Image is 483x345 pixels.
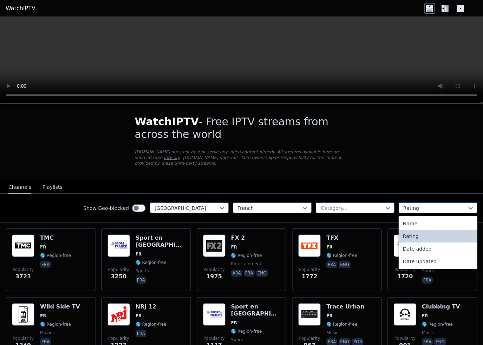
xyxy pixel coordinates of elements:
[231,253,262,258] span: 🌎 Region-free
[422,313,428,319] span: FR
[135,115,199,128] span: WatchIPTV
[256,270,268,277] p: eng
[399,230,477,243] div: Rating
[107,234,130,257] img: Sport en France
[136,268,149,274] span: sports
[107,303,130,326] img: NRJ 12
[13,267,34,272] span: Popularity
[204,267,225,272] span: Popularity
[231,329,262,334] span: 🌎 Region-free
[422,303,460,310] h6: Clubbing TV
[203,234,226,257] img: FX 2
[136,251,142,257] span: FR
[12,303,34,326] img: Wild Side TV
[136,277,146,284] p: fra
[231,303,280,317] h6: Sport en [GEOGRAPHIC_DATA]
[244,270,255,277] p: fra
[108,336,129,341] span: Popularity
[136,330,146,337] p: fra
[326,244,332,250] span: FR
[422,330,434,336] span: music
[8,181,31,194] button: Channels
[164,155,181,160] a: iptv-org
[108,267,129,272] span: Popularity
[326,321,357,327] span: 🌎 Region-free
[136,321,167,327] span: 🌎 Region-free
[298,234,321,257] img: TFX
[394,234,416,257] img: Sport en France
[136,313,142,319] span: FR
[326,234,357,241] h6: TFX
[299,267,320,272] span: Popularity
[40,244,46,250] span: FR
[399,243,477,255] div: Date added
[394,303,416,326] img: Clubbing TV
[40,330,55,336] span: movies
[231,337,244,343] span: sports
[326,261,337,268] p: fra
[394,336,416,341] span: Popularity
[136,234,185,248] h6: Sport en [GEOGRAPHIC_DATA]
[43,181,63,194] button: Playlists
[12,234,34,257] img: TMC
[231,234,269,241] h6: FX 2
[203,303,226,326] img: Sport en France
[15,272,31,281] span: 3721
[83,205,129,212] label: Show Geo-blocked
[204,336,225,341] span: Popularity
[40,321,71,327] span: 🌎 Region-free
[136,303,167,310] h6: NRJ 12
[6,4,35,13] a: WatchIPTV
[40,253,71,258] span: 🌎 Region-free
[422,277,433,284] p: fra
[135,115,348,141] h1: - Free IPTV streams from across the world
[302,272,318,281] span: 1772
[206,272,222,281] span: 1975
[326,313,332,319] span: FR
[326,253,357,258] span: 🌎 Region-free
[40,303,80,310] h6: Wild Side TV
[40,261,51,268] p: fra
[13,336,34,341] span: Popularity
[135,149,348,166] p: [DOMAIN_NAME] does not host or serve any video content directly. All streams available here are s...
[40,313,46,319] span: FR
[422,268,435,274] span: sports
[326,303,365,310] h6: Trace Urban
[339,261,351,268] p: eng
[231,244,237,250] span: FR
[397,272,413,281] span: 1720
[40,234,71,241] h6: TMC
[399,217,477,230] div: Name
[231,320,237,326] span: FR
[231,270,242,277] p: ara
[299,336,320,341] span: Popularity
[394,267,416,272] span: Popularity
[298,303,321,326] img: Trace Urban
[136,260,167,265] span: 🌎 Region-free
[326,330,338,336] span: music
[422,321,453,327] span: 🌎 Region-free
[399,255,477,268] div: Date updated
[111,272,127,281] span: 3250
[231,261,262,267] span: entertainment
